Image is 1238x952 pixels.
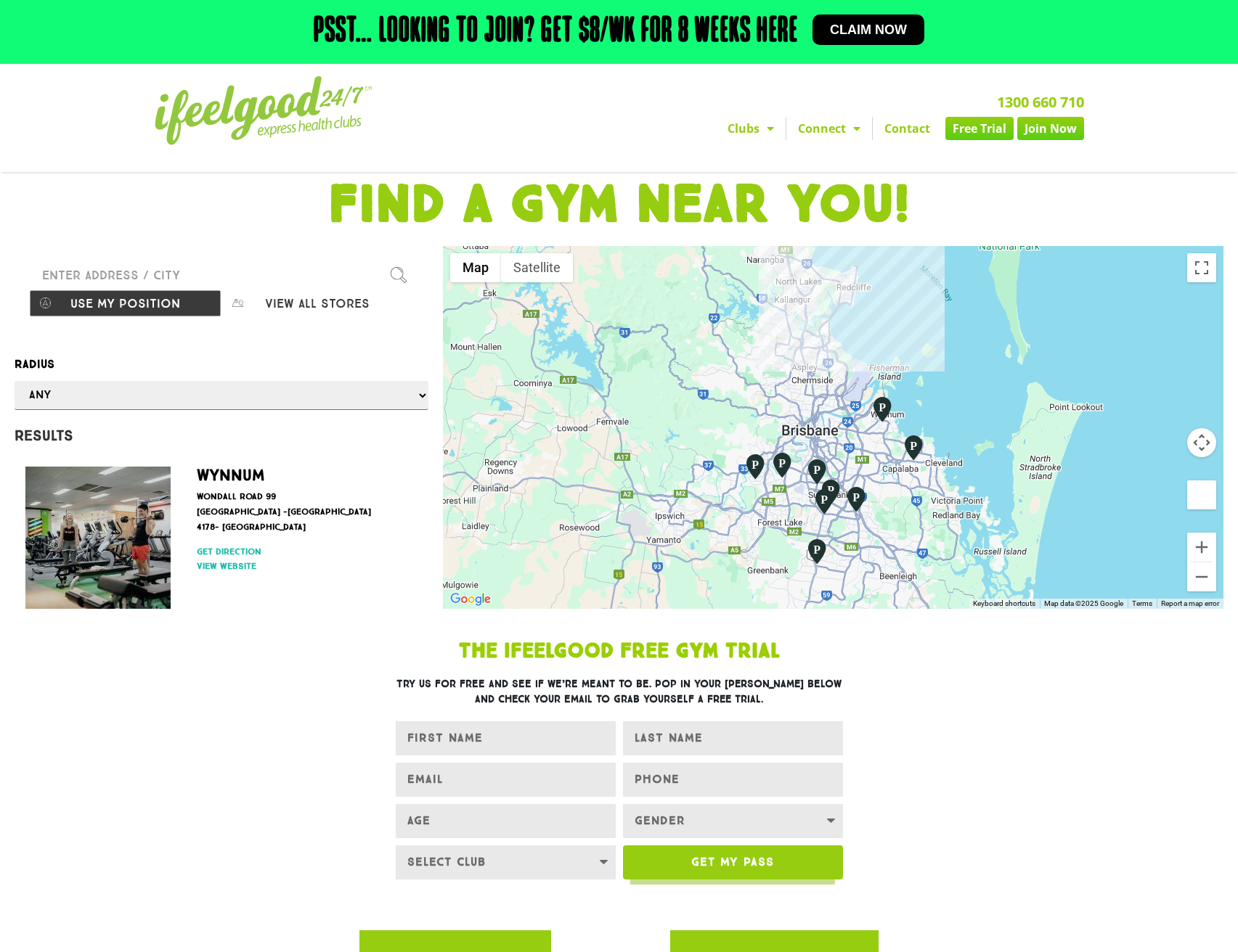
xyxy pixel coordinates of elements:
input: EMAIL [396,763,616,797]
p: Wondall Road 99 [GEOGRAPHIC_DATA] -[GEOGRAPHIC_DATA] 4178- [GEOGRAPHIC_DATA] [197,489,410,535]
button: Drag Pegman onto the map to open Street View [1187,480,1216,509]
button: Map camera controls [1187,428,1216,457]
div: Coopers Plains [805,458,829,485]
img: Google [447,590,494,609]
span: Claim now [830,23,907,36]
h1: FIND A GYM NEAR YOU! [7,179,1231,231]
a: 1300 660 710 [997,92,1084,112]
div: Alexandra Hills [901,434,926,461]
div: Oxley [770,451,794,479]
h4: Results [15,427,428,444]
div: Underwood [844,485,868,513]
button: View all stores [221,290,414,317]
form: New Form [396,721,843,887]
input: Only numbers and phone characters (#, -, *, etc) are accepted. [623,763,843,797]
a: Claim now [813,15,924,45]
div: Runcorn [818,478,843,506]
span: Get My Pass [691,856,774,868]
a: Get direction [197,545,410,558]
a: Click to see this area on Google Maps [447,590,494,609]
button: Keyboard shortcuts [973,599,1035,609]
button: Show satellite imagery [501,253,573,282]
div: Wynnum [870,395,895,423]
h2: Psst… Looking to join? Get $8/wk for 8 weeks here [314,15,798,49]
button: Zoom in [1187,533,1216,562]
a: Connect [786,117,872,140]
button: Use my position [29,290,221,317]
a: Clubs [716,117,786,140]
img: search.svg [391,267,407,283]
button: Zoom out [1187,562,1216,591]
a: Join Now [1017,117,1084,140]
h3: Try us for free and see if we’re meant to be. Pop in your [PERSON_NAME] below and check your emai... [396,676,843,707]
a: Report a map error [1161,599,1219,607]
button: Toggle fullscreen view [1187,253,1216,282]
a: Free Trial [945,117,1014,140]
input: LAST NAME [623,721,843,755]
button: Show street map [450,253,501,282]
label: Radius [15,355,428,374]
a: Wynnum [197,465,265,485]
a: View website [197,559,410,573]
div: Park Ridge [805,538,829,565]
span: Map data ©2025 Google [1044,599,1123,607]
nav: Menu [485,117,1084,140]
div: Calamvale [812,488,836,515]
a: Terms [1132,599,1152,607]
input: FIRST NAME [396,721,616,755]
h1: The IfeelGood Free Gym Trial [300,641,939,662]
input: Age [396,804,616,838]
a: Contact [873,117,942,140]
div: Middle Park [743,453,767,480]
button: Get My Pass [623,845,843,879]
